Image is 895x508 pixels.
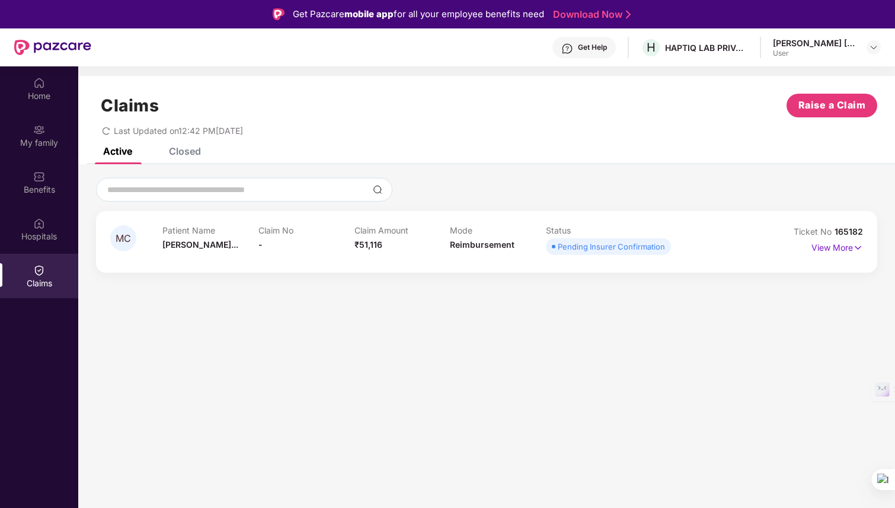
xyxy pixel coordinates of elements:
[553,8,627,21] a: Download Now
[773,49,856,58] div: User
[811,238,863,254] p: View More
[794,226,835,237] span: Ticket No
[546,225,642,235] p: Status
[102,126,110,136] span: redo
[33,218,45,229] img: svg+xml;base64,PHN2ZyBpZD0iSG9zcGl0YWxzIiB4bWxucz0iaHR0cDovL3d3dy53My5vcmcvMjAwMC9zdmciIHdpZHRoPS...
[101,95,159,116] h1: Claims
[450,225,546,235] p: Mode
[33,171,45,183] img: svg+xml;base64,PHN2ZyBpZD0iQmVuZWZpdHMiIHhtbG5zPSJodHRwOi8vd3d3LnczLm9yZy8yMDAwL3N2ZyIgd2lkdGg9Ij...
[162,225,258,235] p: Patient Name
[373,185,382,194] img: svg+xml;base64,PHN2ZyBpZD0iU2VhcmNoLTMyeDMyIiB4bWxucz0iaHR0cDovL3d3dy53My5vcmcvMjAwMC9zdmciIHdpZH...
[853,241,863,254] img: svg+xml;base64,PHN2ZyB4bWxucz0iaHR0cDovL3d3dy53My5vcmcvMjAwMC9zdmciIHdpZHRoPSIxNyIgaGVpZ2h0PSIxNy...
[835,226,863,237] span: 165182
[558,241,665,253] div: Pending Insurer Confirmation
[273,8,285,20] img: Logo
[14,40,91,55] img: New Pazcare Logo
[773,37,856,49] div: [PERSON_NAME] [PERSON_NAME] Chandarki
[258,239,263,250] span: -
[626,8,631,21] img: Stroke
[354,225,450,235] p: Claim Amount
[162,239,238,250] span: [PERSON_NAME]...
[578,43,607,52] div: Get Help
[103,145,132,157] div: Active
[258,225,354,235] p: Claim No
[344,8,394,20] strong: mobile app
[798,98,866,113] span: Raise a Claim
[33,264,45,276] img: svg+xml;base64,PHN2ZyBpZD0iQ2xhaW0iIHhtbG5zPSJodHRwOi8vd3d3LnczLm9yZy8yMDAwL3N2ZyIgd2lkdGg9IjIwIi...
[647,40,656,55] span: H
[114,126,243,136] span: Last Updated on 12:42 PM[DATE]
[561,43,573,55] img: svg+xml;base64,PHN2ZyBpZD0iSGVscC0zMngzMiIgeG1sbnM9Imh0dHA6Ly93d3cudzMub3JnLzIwMDAvc3ZnIiB3aWR0aD...
[869,43,878,52] img: svg+xml;base64,PHN2ZyBpZD0iRHJvcGRvd24tMzJ4MzIiIHhtbG5zPSJodHRwOi8vd3d3LnczLm9yZy8yMDAwL3N2ZyIgd2...
[169,145,201,157] div: Closed
[293,7,544,21] div: Get Pazcare for all your employee benefits need
[665,42,748,53] div: HAPTIQ LAB PRIVATE LIMITED
[354,239,382,250] span: ₹51,116
[787,94,877,117] button: Raise a Claim
[450,239,514,250] span: Reimbursement
[33,77,45,89] img: svg+xml;base64,PHN2ZyBpZD0iSG9tZSIgeG1sbnM9Imh0dHA6Ly93d3cudzMub3JnLzIwMDAvc3ZnIiB3aWR0aD0iMjAiIG...
[116,234,131,244] span: MC
[33,124,45,136] img: svg+xml;base64,PHN2ZyB3aWR0aD0iMjAiIGhlaWdodD0iMjAiIHZpZXdCb3g9IjAgMCAyMCAyMCIgZmlsbD0ibm9uZSIgeG...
